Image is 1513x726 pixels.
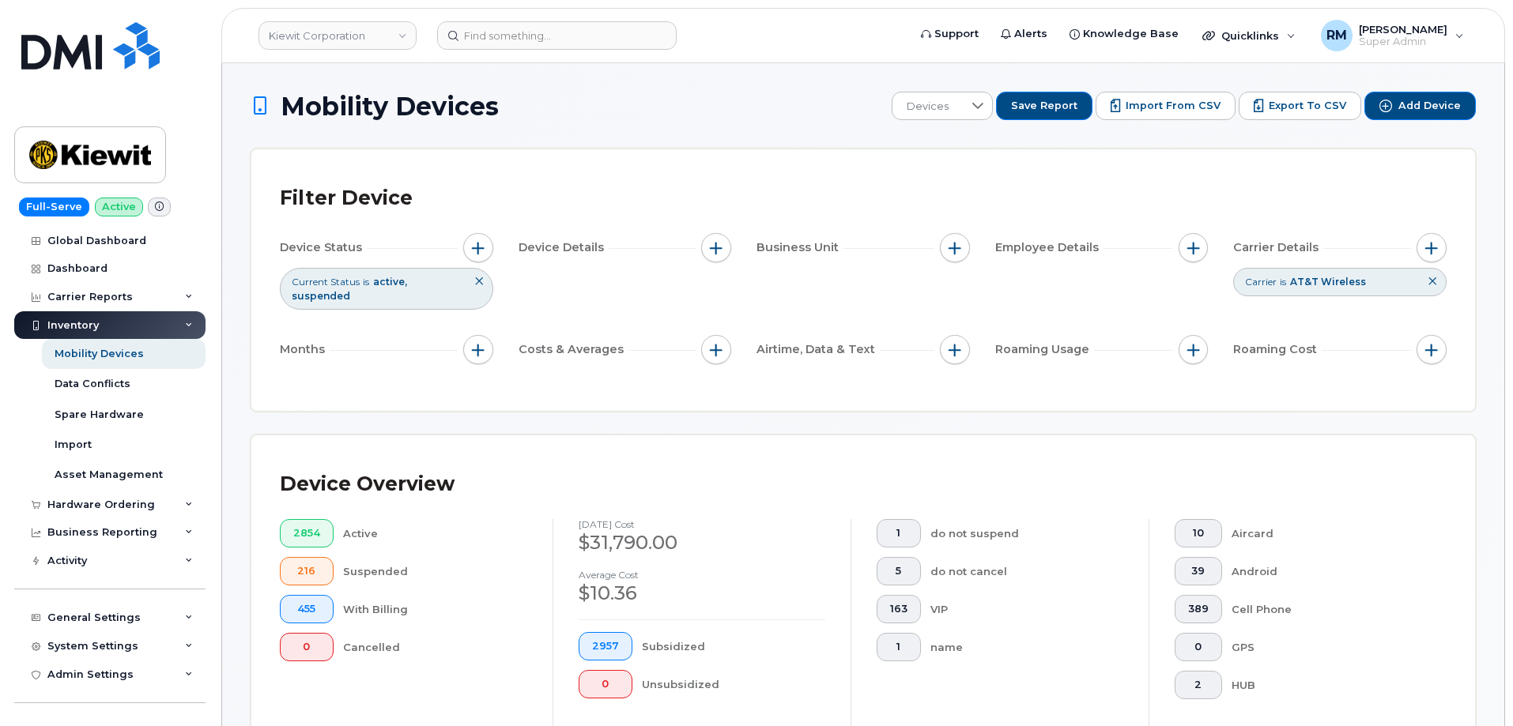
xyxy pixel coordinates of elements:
button: 389 [1175,595,1222,623]
span: suspended [292,290,350,302]
span: Save Report [1011,99,1077,113]
span: is [1280,275,1286,288]
span: 5 [890,565,907,577]
span: 2957 [592,640,619,653]
span: Mobility Devices [281,92,499,120]
div: $10.36 [579,580,825,607]
span: Import from CSV [1126,99,1221,113]
h4: [DATE] cost [579,519,825,529]
span: 163 [890,603,907,615]
div: VIP [930,595,1124,623]
div: Aircard [1232,519,1422,547]
button: 2854 [280,519,334,547]
button: 5 [877,557,921,585]
button: Save Report [996,92,1092,120]
div: With Billing [343,595,528,623]
span: Devices [892,92,963,121]
button: Import from CSV [1096,92,1236,120]
button: 10 [1175,519,1222,547]
div: Android [1232,557,1422,585]
div: Cell Phone [1232,595,1422,623]
h4: Average cost [579,570,825,580]
div: Suspended [343,557,528,585]
span: Carrier [1245,275,1277,288]
button: 1 [877,519,921,547]
span: AT&T Wireless [1290,276,1366,288]
span: Months [280,341,330,358]
span: 2 [1188,679,1209,691]
span: Roaming Usage [995,341,1094,358]
span: Device Status [280,239,367,256]
span: Carrier Details [1233,239,1323,256]
span: 216 [293,565,320,577]
button: Export to CSV [1239,92,1361,120]
span: Costs & Averages [519,341,628,358]
span: 0 [293,641,320,653]
span: 389 [1188,603,1209,615]
span: 0 [1188,641,1209,653]
div: GPS [1232,633,1422,661]
div: Active [343,519,528,547]
div: Filter Device [280,178,413,219]
span: 10 [1188,527,1209,540]
span: 455 [293,603,320,615]
button: 0 [1175,633,1222,661]
span: is [363,275,369,288]
div: name [930,633,1124,661]
button: 0 [280,633,334,661]
button: 39 [1175,557,1222,585]
button: 0 [579,670,632,698]
span: Roaming Cost [1233,341,1322,358]
div: Unsubsidized [642,670,826,698]
div: Subsidized [642,632,826,660]
span: Current Status [292,275,360,288]
span: active [373,276,407,288]
button: 2957 [579,632,632,660]
button: 216 [280,557,334,585]
button: 455 [280,595,334,623]
div: Device Overview [280,464,455,505]
span: 2854 [293,527,320,540]
div: HUB [1232,671,1422,699]
span: 39 [1188,565,1209,577]
span: Device Details [519,239,609,256]
span: Export to CSV [1269,99,1346,113]
span: Business Unit [756,239,843,256]
span: 1 [890,527,907,540]
span: 0 [592,678,619,690]
button: Add Device [1364,92,1476,120]
div: do not suspend [930,519,1124,547]
span: Employee Details [995,239,1104,256]
button: 1 [877,633,921,661]
button: 2 [1175,671,1222,699]
button: 163 [877,595,921,623]
iframe: Messenger Launcher [1444,657,1501,714]
span: Add Device [1398,99,1461,113]
span: Airtime, Data & Text [756,341,880,358]
span: 1 [890,641,907,653]
div: do not cancel [930,557,1124,585]
div: Cancelled [343,633,528,661]
div: $31,790.00 [579,529,825,556]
